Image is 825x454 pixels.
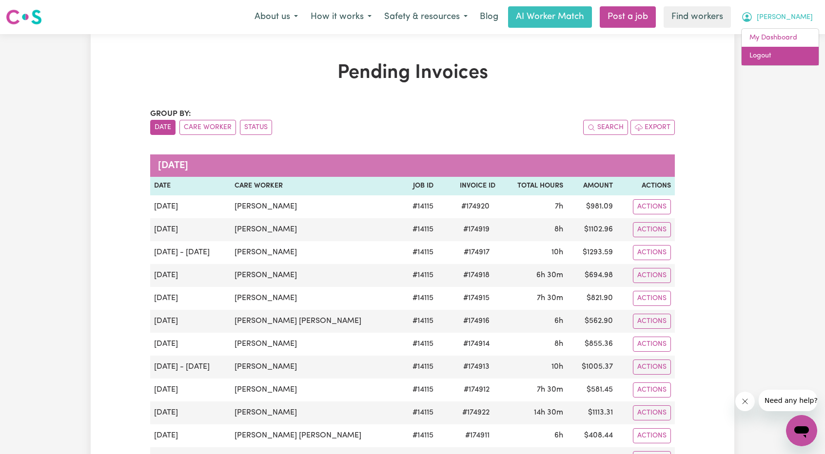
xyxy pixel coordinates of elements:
span: [PERSON_NAME] [757,12,813,23]
td: $ 1005.37 [567,356,616,378]
td: [PERSON_NAME] [231,378,401,401]
span: # 174911 [459,430,495,441]
th: Actions [617,177,675,195]
img: Careseekers logo [6,8,42,26]
td: [DATE] [150,378,231,401]
span: 6 hours [554,432,563,439]
td: [DATE] [150,264,231,287]
th: Care Worker [231,177,401,195]
span: Group by: [150,110,191,118]
a: Logout [742,47,819,65]
span: # 174922 [456,407,495,418]
iframe: Button to launch messaging window [786,415,817,446]
button: sort invoices by date [150,120,176,135]
td: [PERSON_NAME] [231,195,401,218]
h1: Pending Invoices [150,61,675,85]
iframe: Message from company [759,390,817,411]
a: Find workers [664,6,731,28]
td: $ 694.98 [567,264,616,287]
span: # 174913 [457,361,495,373]
td: # 14115 [401,310,438,333]
td: # 14115 [401,424,438,447]
td: $ 821.90 [567,287,616,310]
button: Actions [633,314,671,329]
span: Need any help? [6,7,59,15]
td: # 14115 [401,241,438,264]
td: [PERSON_NAME] [231,401,401,424]
button: Actions [633,359,671,375]
button: About us [248,7,304,27]
button: Actions [633,199,671,214]
th: Amount [567,177,616,195]
button: My Account [735,7,819,27]
td: $ 1293.59 [567,241,616,264]
a: My Dashboard [742,29,819,47]
span: 8 hours [554,226,563,233]
td: [DATE] [150,195,231,218]
td: # 14115 [401,378,438,401]
span: # 174915 [457,292,495,304]
td: [DATE] [150,310,231,333]
td: $ 1113.31 [567,401,616,424]
td: $ 1102.96 [567,218,616,241]
span: # 174916 [457,315,495,327]
div: My Account [741,28,819,66]
button: Actions [633,428,671,443]
a: Careseekers logo [6,6,42,28]
button: Actions [633,382,671,397]
iframe: Close message [735,392,755,411]
span: 7 hours [555,203,563,210]
button: Actions [633,222,671,237]
td: [DATE] [150,218,231,241]
td: [DATE] [150,287,231,310]
th: Invoice ID [437,177,499,195]
td: # 14115 [401,333,438,356]
td: [PERSON_NAME] [231,241,401,264]
th: Job ID [401,177,438,195]
span: # 174920 [455,201,495,212]
td: # 14115 [401,401,438,424]
td: $ 408.44 [567,424,616,447]
td: # 14115 [401,356,438,378]
button: sort invoices by care worker [179,120,236,135]
span: 14 hours 30 minutes [534,409,563,416]
span: 10 hours [551,248,563,256]
td: [PERSON_NAME] [231,264,401,287]
span: # 174912 [458,384,495,396]
button: Export [630,120,675,135]
td: [PERSON_NAME] [231,287,401,310]
td: $ 581.45 [567,378,616,401]
td: [PERSON_NAME] [231,333,401,356]
span: 7 hours 30 minutes [537,386,563,394]
button: How it works [304,7,378,27]
span: # 174919 [457,224,495,235]
td: [DATE] [150,401,231,424]
td: # 14115 [401,195,438,218]
span: 7 hours 30 minutes [537,294,563,302]
td: [DATE] [150,333,231,356]
button: Actions [633,268,671,283]
span: # 174918 [457,269,495,281]
button: Safety & resources [378,7,474,27]
button: Actions [633,337,671,352]
th: Date [150,177,231,195]
td: $ 855.36 [567,333,616,356]
td: # 14115 [401,287,438,310]
td: # 14115 [401,218,438,241]
button: Actions [633,405,671,420]
a: Blog [474,6,504,28]
td: [DATE] - [DATE] [150,356,231,378]
button: Search [583,120,628,135]
th: Total Hours [499,177,567,195]
span: 10 hours [551,363,563,371]
caption: [DATE] [150,154,675,177]
td: [DATE] [150,424,231,447]
span: # 174917 [458,246,495,258]
td: [DATE] - [DATE] [150,241,231,264]
td: [PERSON_NAME] [PERSON_NAME] [231,310,401,333]
a: Post a job [600,6,656,28]
button: Actions [633,245,671,260]
span: 6 hours [554,317,563,325]
td: [PERSON_NAME] [PERSON_NAME] [231,424,401,447]
span: 8 hours [554,340,563,348]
